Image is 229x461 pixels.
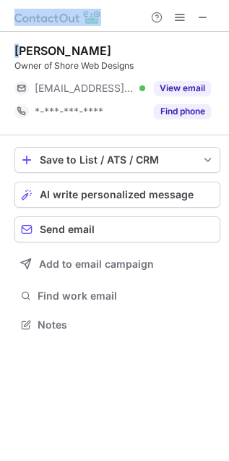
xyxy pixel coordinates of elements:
span: Add to email campaign [39,258,154,270]
button: Send email [14,216,220,242]
button: Add to email campaign [14,251,220,277]
button: save-profile-one-click [14,147,220,173]
span: Notes [38,318,215,331]
span: Send email [40,224,95,235]
div: Save to List / ATS / CRM [40,154,195,166]
div: Owner of Shore Web Designs [14,59,220,72]
button: Notes [14,315,220,335]
img: ContactOut v5.3.10 [14,9,101,26]
button: Find work email [14,286,220,306]
button: AI write personalized message [14,182,220,208]
span: Find work email [38,289,215,303]
div: [PERSON_NAME] [14,43,111,58]
button: Reveal Button [154,104,211,119]
span: [EMAIL_ADDRESS][DOMAIN_NAME] [35,82,134,95]
span: AI write personalized message [40,189,194,200]
button: Reveal Button [154,81,211,96]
